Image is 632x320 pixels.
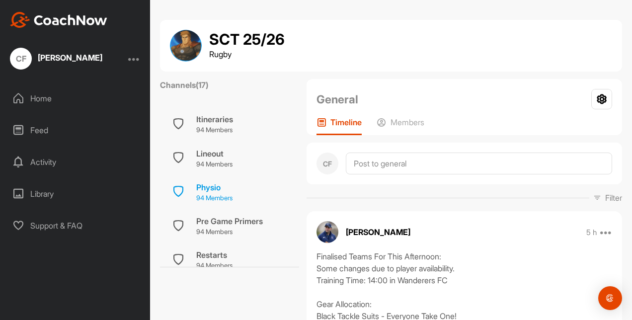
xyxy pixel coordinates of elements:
img: group [170,30,202,62]
p: 94 Members [196,193,233,203]
p: Timeline [330,117,362,127]
img: CoachNow [10,12,107,28]
p: [PERSON_NAME] [346,226,410,238]
p: 94 Members [196,227,263,237]
p: Rugby [209,48,285,60]
div: Activity [5,150,146,174]
div: Pre Game Primers [196,215,263,227]
div: Library [5,181,146,206]
p: 94 Members [196,261,233,271]
h1: SCT 25/26 [209,31,285,48]
p: 94 Members [196,160,233,169]
div: Home [5,86,146,111]
div: CF [316,153,338,174]
div: Itineraries [196,113,233,125]
div: Restarts [196,249,233,261]
div: Open Intercom Messenger [598,286,622,310]
div: CF [10,48,32,70]
p: Filter [605,192,622,204]
div: Support & FAQ [5,213,146,238]
p: Members [391,117,424,127]
p: 5 h [586,228,597,238]
div: [PERSON_NAME] [38,54,102,62]
div: Lineout [196,148,233,160]
h2: General [316,91,358,108]
div: Feed [5,118,146,143]
label: Channels ( 17 ) [160,79,208,91]
img: avatar [316,221,338,243]
p: 94 Members [196,125,233,135]
div: Physio [196,181,233,193]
